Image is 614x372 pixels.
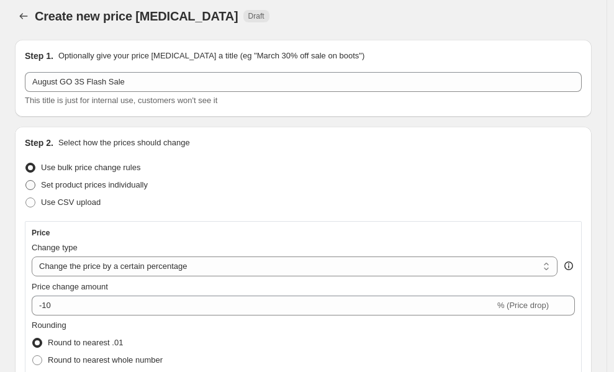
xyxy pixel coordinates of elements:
[32,228,50,238] h3: Price
[32,282,108,291] span: Price change amount
[25,137,53,149] h2: Step 2.
[32,320,66,330] span: Rounding
[48,355,163,365] span: Round to nearest whole number
[58,50,364,62] p: Optionally give your price [MEDICAL_DATA] a title (eg "March 30% off sale on boots")
[35,9,238,23] span: Create new price [MEDICAL_DATA]
[58,137,190,149] p: Select how the prices should change
[32,243,78,252] span: Change type
[25,72,582,92] input: 30% off holiday sale
[497,301,549,310] span: % (Price drop)
[25,96,217,105] span: This title is just for internal use, customers won't see it
[41,197,101,207] span: Use CSV upload
[48,338,123,347] span: Round to nearest .01
[41,180,148,189] span: Set product prices individually
[562,260,575,272] div: help
[15,7,32,25] button: Price change jobs
[25,50,53,62] h2: Step 1.
[41,163,140,172] span: Use bulk price change rules
[32,296,495,315] input: -15
[248,11,264,21] span: Draft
